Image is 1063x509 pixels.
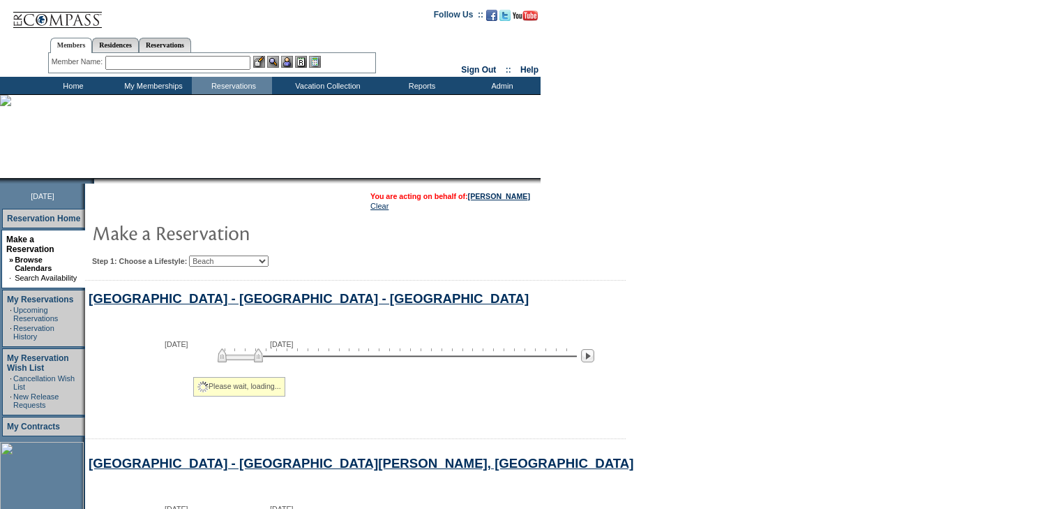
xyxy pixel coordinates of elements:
a: Become our fan on Facebook [486,14,497,22]
a: Follow us on Twitter [499,14,511,22]
b: » [9,256,13,264]
div: Member Name: [52,56,105,68]
a: Upcoming Reservations [13,306,58,323]
img: blank.gif [94,178,96,184]
span: [DATE] [31,192,54,200]
img: Follow us on Twitter [499,10,511,21]
a: My Reservation Wish List [7,353,69,373]
img: promoShadowLeftCorner.gif [89,178,94,184]
td: My Memberships [112,77,192,94]
td: Reports [380,77,460,94]
a: Browse Calendars [15,256,52,272]
a: Make a Reservation [6,235,54,254]
img: Reservations [295,56,307,68]
td: Reservations [192,77,272,94]
a: My Contracts [7,422,60,431]
img: View [267,56,279,68]
a: Cancellation Wish List [13,374,75,391]
td: Admin [460,77,541,94]
a: [PERSON_NAME] [468,192,530,200]
b: Step 1: Choose a Lifestyle: [92,257,187,265]
img: b_calculator.gif [309,56,321,68]
a: Reservations [139,38,191,52]
a: Reservation Home [7,214,80,223]
span: [DATE] [270,340,294,348]
a: Subscribe to our YouTube Channel [513,14,538,22]
span: :: [506,65,511,75]
span: [DATE] [165,340,188,348]
span: You are acting on behalf of: [370,192,530,200]
td: Home [31,77,112,94]
img: Subscribe to our YouTube Channel [513,10,538,21]
td: Follow Us :: [434,8,483,25]
a: My Reservations [7,295,73,304]
a: [GEOGRAPHIC_DATA] - [GEOGRAPHIC_DATA][PERSON_NAME], [GEOGRAPHIC_DATA] [89,456,634,471]
a: Members [50,38,93,53]
img: Impersonate [281,56,293,68]
td: · [10,324,12,341]
img: Next [581,349,594,362]
img: b_edit.gif [253,56,265,68]
a: Residences [92,38,139,52]
img: pgTtlMakeReservation.gif [92,219,371,246]
a: Search Availability [15,274,77,282]
a: New Release Requests [13,392,59,409]
a: [GEOGRAPHIC_DATA] - [GEOGRAPHIC_DATA] - [GEOGRAPHIC_DATA] [89,291,529,306]
div: Please wait, loading... [193,377,285,397]
a: Sign Out [461,65,496,75]
td: · [10,374,12,391]
img: spinner2.gif [197,381,209,392]
td: Vacation Collection [272,77,380,94]
a: Help [520,65,538,75]
img: Become our fan on Facebook [486,10,497,21]
a: Clear [370,202,389,210]
td: · [10,306,12,323]
td: · [10,392,12,409]
td: · [9,274,13,282]
a: Reservation History [13,324,54,341]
